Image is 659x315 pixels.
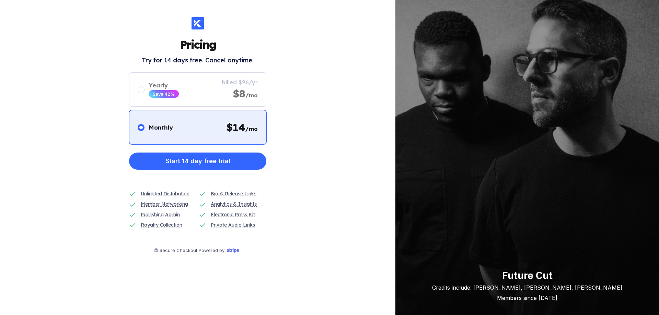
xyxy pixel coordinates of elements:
[165,154,230,168] div: Start 14 day free trial
[432,284,622,291] div: Credits include: [PERSON_NAME], [PERSON_NAME], [PERSON_NAME]
[149,124,173,131] div: Monthly
[211,221,255,229] div: Private Audio Links
[211,200,257,208] div: Analytics & Insights
[432,294,622,301] div: Members since [DATE]
[222,79,258,86] div: billed $96/yr
[211,190,256,197] div: Bio & Release Links
[233,87,258,100] div: $8
[142,56,254,64] h2: Try for 14 days free. Cancel anytime.
[141,190,189,197] div: Unlimited Distribution
[141,211,180,218] div: Publishing Admin
[141,221,182,229] div: Royalty Collection
[245,125,258,132] span: /mo
[211,211,255,218] div: Electronic Press Kit
[245,92,258,99] span: /mo
[153,91,175,97] div: Save 42%
[180,38,216,51] h1: Pricing
[226,121,258,134] div: $ 14
[129,153,266,170] button: Start 14 day free trial
[141,200,188,208] div: Member Networking
[149,82,179,89] div: Yearly
[160,247,224,253] div: Secure Checkout Powered by
[432,270,622,281] div: Future Cut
